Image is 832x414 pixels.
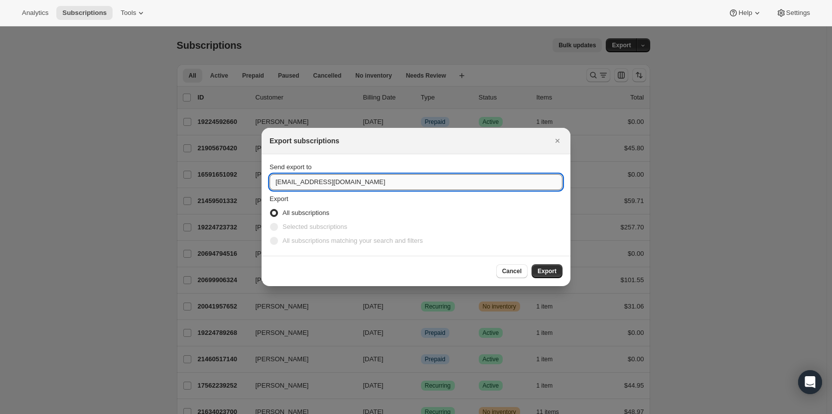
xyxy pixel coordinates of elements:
[115,6,152,20] button: Tools
[738,9,752,17] span: Help
[282,209,329,216] span: All subscriptions
[532,264,562,278] button: Export
[722,6,768,20] button: Help
[16,6,54,20] button: Analytics
[121,9,136,17] span: Tools
[770,6,816,20] button: Settings
[62,9,107,17] span: Subscriptions
[538,267,556,275] span: Export
[282,223,347,230] span: Selected subscriptions
[270,136,339,146] h2: Export subscriptions
[786,9,810,17] span: Settings
[496,264,528,278] button: Cancel
[551,134,564,148] button: Close
[282,237,423,244] span: All subscriptions matching your search and filters
[798,370,822,394] div: Open Intercom Messenger
[502,267,522,275] span: Cancel
[56,6,113,20] button: Subscriptions
[270,163,312,171] span: Send export to
[270,195,288,203] span: Export
[22,9,48,17] span: Analytics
